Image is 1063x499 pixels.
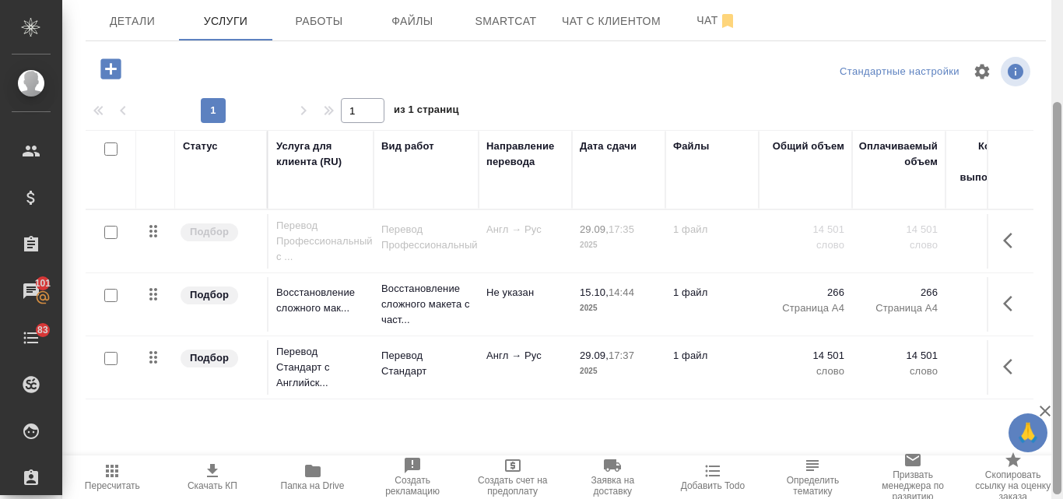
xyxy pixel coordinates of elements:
[580,139,637,154] div: Дата сдачи
[563,455,663,499] button: Заявка на доставку
[572,475,654,497] span: Заявка на доставку
[381,281,471,328] p: Восстановление сложного макета с част...
[580,300,658,316] p: 2025
[994,285,1031,322] button: Показать кнопки
[276,344,366,391] p: Перевод Стандарт с Английск...
[673,348,751,364] p: 1 файл
[863,455,963,499] button: Призвать менеджера по развитию
[1001,57,1033,86] span: Посмотреть информацию
[767,364,844,379] p: слово
[767,300,844,316] p: Страница А4
[486,222,564,237] p: Англ → Рус
[580,286,609,298] p: 15.10,
[580,237,658,253] p: 2025
[580,350,609,361] p: 29.09,
[609,223,634,235] p: 17:35
[773,139,844,154] div: Общий объем
[190,287,229,303] p: Подбор
[363,455,463,499] button: Создать рекламацию
[836,60,963,84] div: split button
[95,12,170,31] span: Детали
[281,480,345,491] span: Папка на Drive
[994,222,1031,259] button: Показать кнопки
[262,455,363,499] button: Папка на Drive
[276,285,366,316] p: Восстановление сложного мак...
[282,12,356,31] span: Работы
[681,480,745,491] span: Добавить Todo
[381,139,434,154] div: Вид работ
[276,218,366,265] p: Перевод Профессиональный с ...
[381,348,471,379] p: Перевод Стандарт
[673,285,751,300] p: 1 файл
[963,53,1001,90] span: Настроить таблицу
[963,455,1063,499] button: Скопировать ссылку на оценку заказа
[486,348,564,364] p: Англ → Рус
[26,276,61,291] span: 101
[486,285,564,300] p: Не указан
[562,12,661,31] span: Чат с клиентом
[1009,413,1047,452] button: 🙏
[860,364,938,379] p: слово
[188,12,263,31] span: Услуги
[673,222,751,237] p: 1 файл
[860,222,938,237] p: 14 501
[767,285,844,300] p: 266
[767,237,844,253] p: слово
[85,480,140,491] span: Пересчитать
[4,318,58,357] a: 83
[62,455,163,499] button: Пересчитать
[468,12,543,31] span: Smartcat
[381,222,471,253] p: Перевод Профессиональный
[679,11,754,30] span: Чат
[767,348,844,364] p: 14 501
[953,139,1031,201] div: Кол-во ед. изм., выполняемое в час
[859,139,938,170] div: Оплачиваемый объем
[375,12,450,31] span: Файлы
[580,364,658,379] p: 2025
[462,455,563,499] button: Создать счет на предоплату
[860,300,938,316] p: Страница А4
[163,455,263,499] button: Скачать КП
[1015,416,1041,449] span: 🙏
[763,455,863,499] button: Определить тематику
[486,139,564,170] div: Направление перевода
[4,272,58,311] a: 101
[190,350,229,366] p: Подбор
[188,480,237,491] span: Скачать КП
[860,285,938,300] p: 266
[609,286,634,298] p: 14:44
[372,475,454,497] span: Создать рекламацию
[767,222,844,237] p: 14 501
[28,322,58,338] span: 83
[472,475,553,497] span: Создать счет на предоплату
[860,237,938,253] p: слово
[718,12,737,30] svg: Отписаться
[89,53,132,85] button: Добавить услугу
[663,455,763,499] button: Добавить Todo
[994,348,1031,385] button: Показать кнопки
[276,139,366,170] div: Услуга для клиента (RU)
[190,224,229,240] p: Подбор
[673,139,709,154] div: Файлы
[860,348,938,364] p: 14 501
[580,223,609,235] p: 29.09,
[772,475,854,497] span: Определить тематику
[394,100,459,123] span: из 1 страниц
[609,350,634,361] p: 17:37
[183,139,218,154] div: Статус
